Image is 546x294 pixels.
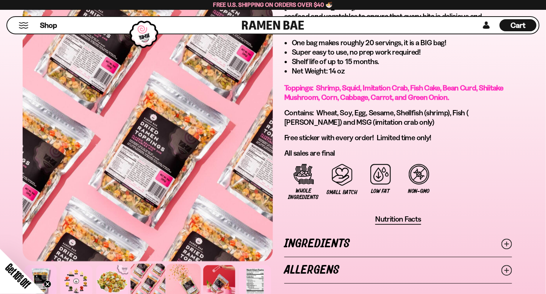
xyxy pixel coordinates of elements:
[44,280,51,288] button: Close teaser
[213,1,333,8] span: Free U.S. Shipping on Orders over $40 🍜
[327,189,357,196] span: Small Batch
[292,38,512,47] li: One bag makes roughly 20 servings, it is a BIG bag!
[3,261,33,291] span: Get 10% Off
[18,22,29,29] button: Mobile Menu Trigger
[40,19,57,31] a: Shop
[408,188,429,194] span: Non-GMO
[288,188,319,201] span: Whole Ingredients
[284,231,512,257] a: Ingredients
[292,47,512,57] li: Super easy to use, no prep work required!
[500,17,537,34] div: Cart
[284,108,469,127] span: Contains: Wheat, Soy, Egg, Sesame, Shellfish (shrimp), Fish ( [PERSON_NAME]) and MSG (imitation c...
[371,188,390,194] span: Low Fat
[375,214,421,225] button: Nutrition Facts
[375,214,421,224] span: Nutrition Facts
[284,149,512,158] p: All sales are final
[292,57,512,66] li: Shelf life of up to 15 months.
[292,66,512,76] li: Net Weight: 14 oz
[284,83,503,102] span: Toppings: Shrimp, Squid, Imitation Crab, Fish Cake, Bean Curd, Shiitake Mushroom, Corn, Cabbage, ...
[284,257,512,283] a: Allergens
[40,20,57,31] span: Shop
[511,21,526,30] span: Cart
[284,133,512,142] p: Free sticker with every order! Limited time only!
